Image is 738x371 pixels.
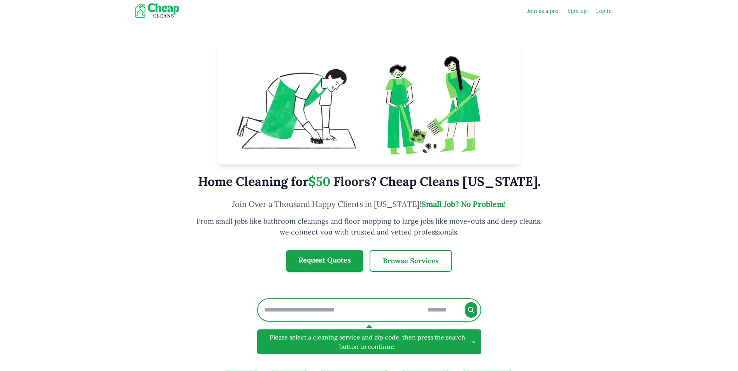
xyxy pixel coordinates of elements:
[568,7,587,15] a: Sign up
[472,337,475,346] button: ×
[263,332,472,351] span: Please select a cleaning service and zip code, then press the search button to continue.
[198,174,540,189] h1: Home Cleaning for ? Cheap Cleans [US_STATE].
[195,199,543,210] h2: Join Over a Thousand Happy Clients in [US_STATE]!
[333,173,370,189] span: Floors
[527,7,558,15] a: Join as a pro
[195,216,543,238] p: From small jobs like bathroom cleanings and floor mopping to large jobs like move-outs and deep c...
[421,199,506,209] span: Small Job? No Problem!
[286,250,363,272] a: Request Quotes
[126,3,191,19] img: Cheap Cleans Florida
[309,173,330,189] span: $50
[370,250,452,272] a: Browse Services
[218,44,521,164] img: Cheap Cleans Florida - Affordable Cleaning Services
[596,7,612,15] a: Log in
